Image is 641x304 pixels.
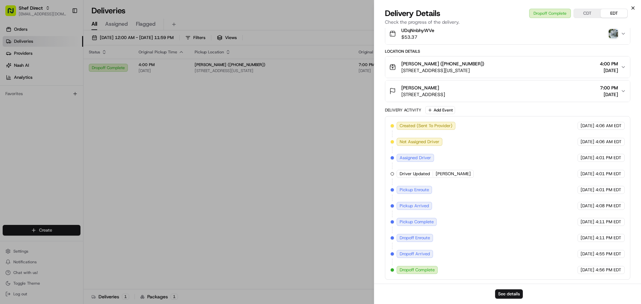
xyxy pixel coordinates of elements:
[400,139,439,145] span: Not Assigned Driver
[400,187,429,193] span: Pickup Enroute
[596,203,621,209] span: 4:08 PM EDT
[385,49,630,54] div: Location Details
[581,251,594,257] span: [DATE]
[581,171,594,177] span: [DATE]
[600,84,618,91] span: 7:00 PM
[7,7,20,20] img: Nash
[385,23,630,44] button: UDqNnbhyWVe$53.37photo_proof_of_delivery image
[600,60,618,67] span: 4:00 PM
[7,27,122,37] p: Welcome 👋
[400,155,431,161] span: Assigned Driver
[52,103,65,109] span: [DATE]
[436,171,471,177] span: [PERSON_NAME]
[385,8,440,19] span: Delivery Details
[54,128,110,140] a: 💻API Documentation
[401,27,434,34] span: UDqNnbhyWVe
[56,132,62,137] div: 💻
[596,267,621,273] span: 4:56 PM EDT
[30,64,110,70] div: Start new chat
[17,43,110,50] input: Clear
[400,203,429,209] span: Pickup Arrived
[581,187,594,193] span: [DATE]
[385,19,630,25] p: Check the progress of the delivery.
[574,9,601,18] button: CDT
[596,187,621,193] span: 4:01 PM EDT
[4,128,54,140] a: 📗Knowledge Base
[596,155,621,161] span: 4:01 PM EDT
[400,219,434,225] span: Pickup Complete
[385,107,421,113] div: Delivery Activity
[63,131,107,138] span: API Documentation
[596,139,622,145] span: 4:06 AM EDT
[596,219,621,225] span: 4:11 PM EDT
[600,91,618,98] span: [DATE]
[581,235,594,241] span: [DATE]
[581,203,594,209] span: [DATE]
[30,70,92,76] div: We're available if you need us!
[495,289,523,299] button: See details
[581,155,594,161] span: [DATE]
[47,147,81,153] a: Powered byPylon
[14,64,26,76] img: 8571987876998_91fb9ceb93ad5c398215_72.jpg
[400,267,435,273] span: Dropoff Complete
[48,103,50,109] span: •
[13,131,51,138] span: Knowledge Base
[401,91,445,98] span: [STREET_ADDRESS]
[401,34,434,40] span: $53.37
[401,84,439,91] span: [PERSON_NAME]
[581,139,594,145] span: [DATE]
[385,56,630,78] button: [PERSON_NAME] ([PHONE_NUMBER])[STREET_ADDRESS][US_STATE]4:00 PM[DATE]
[21,103,47,109] span: Shef Support
[7,87,43,92] div: Past conversations
[609,29,618,38] img: photo_proof_of_delivery image
[581,267,594,273] span: [DATE]
[401,60,484,67] span: [PERSON_NAME] ([PHONE_NUMBER])
[596,251,621,257] span: 4:55 PM EDT
[400,123,452,129] span: Created (Sent To Provider)
[385,80,630,102] button: [PERSON_NAME][STREET_ADDRESS]7:00 PM[DATE]
[596,171,621,177] span: 4:01 PM EDT
[581,219,594,225] span: [DATE]
[7,64,19,76] img: 1736555255976-a54dd68f-1ca7-489b-9aae-adbdc363a1c4
[596,123,622,129] span: 4:06 AM EDT
[114,66,122,74] button: Start new chat
[400,235,430,241] span: Dropoff Enroute
[7,97,17,108] img: Shef Support
[581,123,594,129] span: [DATE]
[600,67,618,74] span: [DATE]
[400,251,430,257] span: Dropoff Arrived
[425,106,455,114] button: Add Event
[400,171,430,177] span: Driver Updated
[596,235,621,241] span: 4:11 PM EDT
[7,132,12,137] div: 📗
[103,85,122,93] button: See all
[601,9,627,18] button: EDT
[66,147,81,153] span: Pylon
[401,67,484,74] span: [STREET_ADDRESS][US_STATE]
